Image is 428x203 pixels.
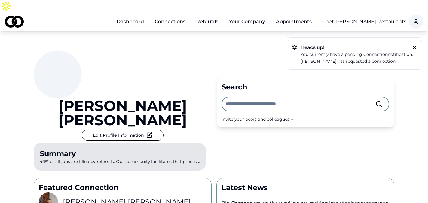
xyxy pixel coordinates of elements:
[301,58,417,65] p: [PERSON_NAME] has requested a connection
[271,16,316,28] a: Appointments
[40,149,200,159] div: Summary
[5,16,24,28] img: logo
[292,45,417,50] h5: Heads up!
[363,52,388,57] span: connection
[82,130,164,141] button: Edit Profile Information
[224,16,270,28] button: Your Company
[39,183,206,192] p: Featured Connection
[301,51,417,65] a: You currently have a pending connectionnotification.[PERSON_NAME] has requested a connection
[322,18,406,25] button: Chef [PERSON_NAME] Restaurants
[150,16,190,28] a: Connections
[34,98,212,127] a: [PERSON_NAME] [PERSON_NAME]
[112,16,316,28] nav: Main
[191,16,223,28] a: Referrals
[222,82,389,92] div: Search
[34,143,206,171] p: 40% of all jobs are filled by referrals. Our community facilitates that process.
[222,183,389,192] p: Latest News
[222,116,389,122] div: Invite your peers and colleagues →
[112,16,149,28] a: Dashboard
[301,51,417,58] p: You currently have a pending notification.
